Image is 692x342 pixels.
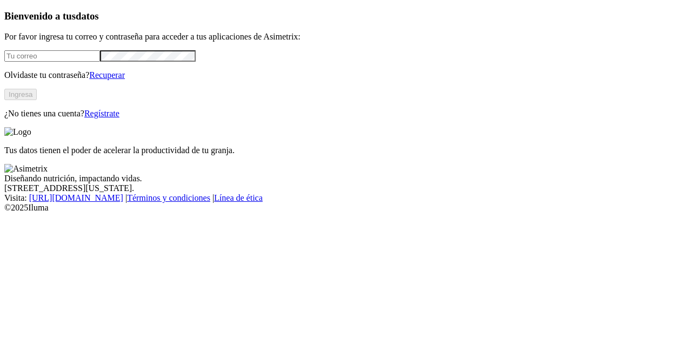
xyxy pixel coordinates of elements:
div: Visita : | | [4,193,688,203]
p: Olvidaste tu contraseña? [4,70,688,80]
img: Logo [4,127,31,137]
a: Términos y condiciones [127,193,210,202]
a: Línea de ética [214,193,263,202]
p: Tus datos tienen el poder de acelerar la productividad de tu granja. [4,146,688,155]
div: © 2025 Iluma [4,203,688,213]
button: Ingresa [4,89,37,100]
a: Regístrate [84,109,119,118]
p: Por favor ingresa tu correo y contraseña para acceder a tus aplicaciones de Asimetrix: [4,32,688,42]
img: Asimetrix [4,164,48,174]
a: Recuperar [89,70,125,80]
p: ¿No tienes una cuenta? [4,109,688,119]
div: [STREET_ADDRESS][US_STATE]. [4,183,688,193]
span: datos [76,10,99,22]
a: [URL][DOMAIN_NAME] [29,193,123,202]
input: Tu correo [4,50,100,62]
div: Diseñando nutrición, impactando vidas. [4,174,688,183]
h3: Bienvenido a tus [4,10,688,22]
